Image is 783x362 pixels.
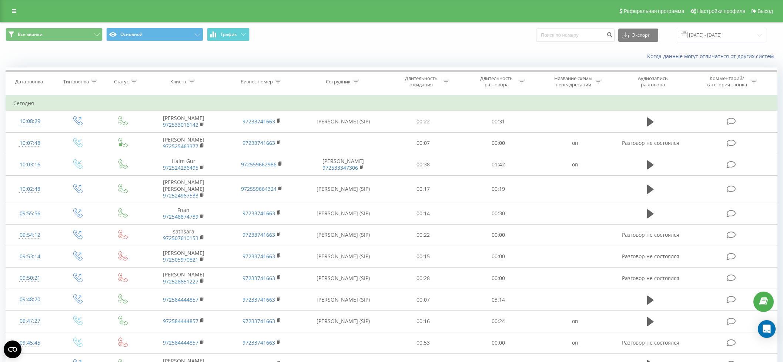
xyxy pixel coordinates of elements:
a: 972528651227 [163,278,198,285]
a: 97233741663 [242,339,275,346]
div: Тип звонка [63,79,89,85]
a: 972533016142 [163,121,198,128]
div: Длительность разговора [477,75,516,88]
a: 97233741663 [242,296,275,303]
td: [PERSON_NAME] (SIP) [301,224,385,246]
span: Настройки профиля [697,8,745,14]
button: Все звонки [6,28,103,41]
div: Статус [114,79,129,85]
div: Аудиозапись разговора [629,75,677,88]
td: [PERSON_NAME] (SIP) [301,203,385,224]
div: Open Intercom Messenger [758,320,776,338]
button: Основной [106,28,203,41]
div: Бизнес номер [241,79,273,85]
div: 09:48:20 [13,292,47,307]
td: 00:22 [385,111,461,132]
a: 97233741663 [242,118,275,125]
td: [PERSON_NAME] (SIP) [301,111,385,132]
td: on [536,310,615,332]
div: 09:47:27 [13,314,47,328]
a: 97233741663 [242,275,275,282]
button: График [207,28,250,41]
td: on [536,154,615,175]
td: 00:14 [385,203,461,224]
td: 01:42 [461,154,536,175]
span: Все звонки [18,31,43,37]
td: 00:19 [461,175,536,203]
div: 09:50:21 [13,271,47,285]
div: 10:02:48 [13,182,47,196]
td: 00:53 [385,332,461,353]
button: Экспорт [618,29,658,42]
td: [PERSON_NAME] [144,246,223,267]
div: 10:03:16 [13,157,47,172]
div: Дата звонка [15,79,43,85]
td: 00:00 [461,332,536,353]
td: 00:15 [385,246,461,267]
a: Когда данные могут отличаться от других систем [647,53,777,60]
span: Разговор не состоялся [622,339,679,346]
div: 09:53:14 [13,249,47,264]
td: [PERSON_NAME] [301,154,385,175]
span: Разговор не состоялся [622,253,679,260]
td: on [536,332,615,353]
td: [PERSON_NAME] [144,268,223,289]
span: Разговор не состоялся [622,275,679,282]
a: 97233741663 [242,231,275,238]
a: 97233741663 [242,253,275,260]
a: 97233741663 [242,139,275,146]
a: 972548874739 [163,213,198,220]
input: Поиск по номеру [536,29,615,42]
div: 09:54:12 [13,228,47,242]
a: 972559662986 [241,161,277,168]
td: on [536,132,615,154]
a: 972584444857 [163,296,198,303]
td: 00:07 [385,289,461,310]
td: 00:30 [461,203,536,224]
td: [PERSON_NAME] (SIP) [301,175,385,203]
td: 00:17 [385,175,461,203]
td: [PERSON_NAME] (SIP) [301,289,385,310]
td: 00:22 [385,224,461,246]
td: 00:00 [461,246,536,267]
td: 00:28 [385,268,461,289]
div: Комментарий/категория звонка [705,75,749,88]
a: 972524967533 [163,192,198,199]
td: 00:00 [461,224,536,246]
a: 972559664324 [241,185,277,192]
td: 00:31 [461,111,536,132]
div: Клиент [170,79,187,85]
button: Open CMP widget [4,341,21,358]
span: Разговор не состоялся [622,139,679,146]
a: 972507610153 [163,235,198,242]
td: Haim Gur [144,154,223,175]
span: Реферальная программа [623,8,684,14]
span: Выход [757,8,773,14]
a: 972584444857 [163,318,198,325]
span: График [221,32,237,37]
td: Сегодня [6,96,777,111]
td: 00:24 [461,310,536,332]
div: Сотрудник [326,79,351,85]
a: 972533347306 [322,164,358,171]
td: 00:07 [385,132,461,154]
div: Название схемы переадресации [553,75,593,88]
div: 10:07:48 [13,136,47,150]
a: 97233741663 [242,210,275,217]
td: [PERSON_NAME] (SIP) [301,310,385,332]
td: 00:16 [385,310,461,332]
td: [PERSON_NAME] [PERSON_NAME] [144,175,223,203]
td: 00:00 [461,268,536,289]
td: [PERSON_NAME] [144,111,223,132]
td: [PERSON_NAME] (SIP) [301,268,385,289]
a: 972524236495 [163,164,198,171]
td: 00:00 [461,132,536,154]
td: [PERSON_NAME] [144,132,223,154]
span: Разговор не состоялся [622,231,679,238]
td: Fnan [144,203,223,224]
div: 09:55:56 [13,206,47,221]
td: 00:38 [385,154,461,175]
a: 972505970821 [163,256,198,263]
a: 972525463377 [163,143,198,150]
td: sathsara [144,224,223,246]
